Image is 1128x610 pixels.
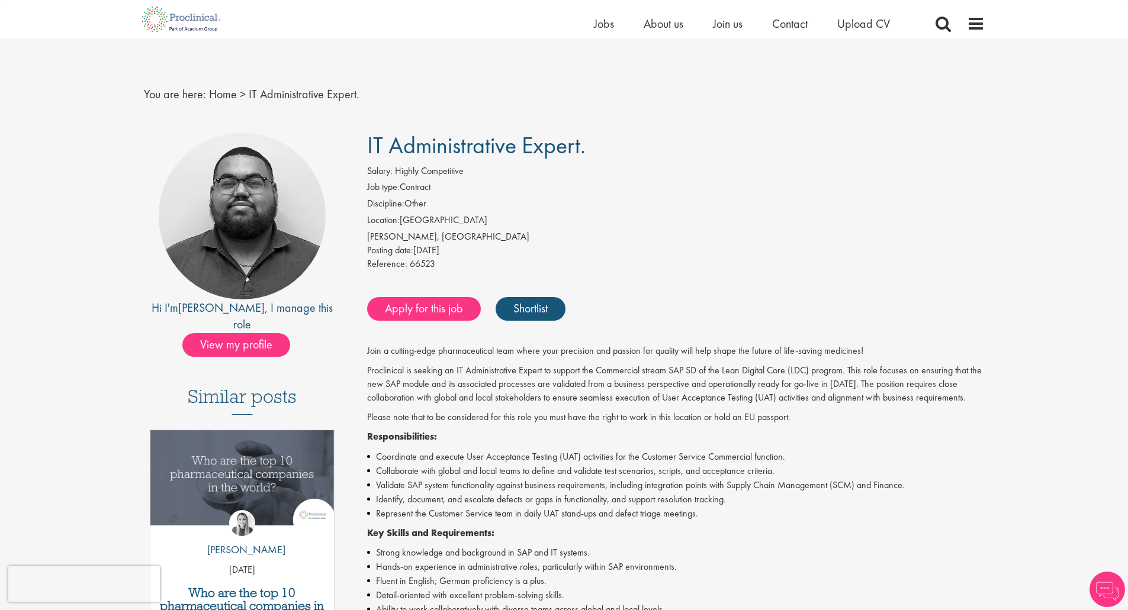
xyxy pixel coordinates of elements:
[198,510,285,563] a: Hannah Burke [PERSON_NAME]
[837,16,890,31] a: Upload CV
[367,297,481,321] a: Apply for this job
[367,527,494,539] strong: Key Skills and Requirements:
[367,230,985,244] div: [PERSON_NAME], [GEOGRAPHIC_DATA]
[198,542,285,557] p: [PERSON_NAME]
[150,563,335,577] p: [DATE]
[713,16,743,31] a: Join us
[367,197,404,211] label: Discipline:
[240,86,246,102] span: >
[229,510,255,536] img: Hannah Burke
[644,16,683,31] a: About us
[367,344,985,358] p: Join a cutting-edge pharmaceutical team where your precision and passion for quality will help sh...
[367,411,985,424] p: Please note that to be considered for this role you must have the right to work in this location ...
[159,133,326,299] img: imeage of recruiter Ashley Bennett
[367,588,985,602] li: Detail-oriented with excellent problem-solving skills.
[367,450,985,464] li: Coordinate and execute User Acceptance Testing (UAT) activities for the Customer Service Commerci...
[150,430,335,525] img: Top 10 pharmaceutical companies in the world 2025
[1090,572,1125,607] img: Chatbot
[410,257,435,270] span: 66523
[367,130,586,160] span: IT Administrative Expert.
[209,86,237,102] a: breadcrumb link
[367,257,407,271] label: Reference:
[178,300,265,315] a: [PERSON_NAME]
[367,244,413,256] span: Posting date:
[367,492,985,506] li: Identify, document, and escalate defects or gaps in functionality, and support resolution tracking.
[367,214,400,227] label: Location:
[249,86,359,102] span: IT Administrative Expert.
[367,214,985,230] li: [GEOGRAPHIC_DATA]
[367,364,985,405] p: Proclinical is seeking an IT Administrative Expert to support the Commercial stream SAP SD of the...
[182,335,302,351] a: View my profile
[8,566,160,602] iframe: reCAPTCHA
[144,299,341,333] div: Hi I'm , I manage this role
[367,464,985,478] li: Collaborate with global and local teams to define and validate test scenarios, scripts, and accep...
[150,430,335,535] a: Link to a post
[594,16,614,31] a: Jobs
[367,506,985,521] li: Represent the Customer Service team in daily UAT stand-ups and defect triage meetings.
[367,430,437,443] strong: Responsibilities:
[144,86,206,102] span: You are here:
[367,574,985,588] li: Fluent in English; German proficiency is a plus.
[367,180,985,197] li: Contract
[188,386,297,415] h3: Similar posts
[367,244,985,257] div: [DATE]
[367,546,985,560] li: Strong knowledge and background in SAP and IT systems.
[367,180,400,194] label: Job type:
[772,16,808,31] a: Contact
[367,197,985,214] li: Other
[367,478,985,492] li: Validate SAP system functionality against business requirements, including integration points wit...
[395,164,464,177] span: Highly Competitive
[496,297,565,321] a: Shortlist
[182,333,290,357] span: View my profile
[367,164,393,178] label: Salary:
[367,560,985,574] li: Hands-on experience in administrative roles, particularly within SAP environments.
